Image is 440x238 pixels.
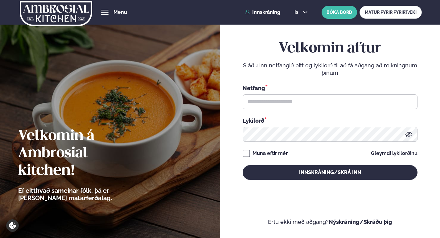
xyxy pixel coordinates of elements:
[101,9,109,16] button: hamburger
[19,1,93,26] img: logo
[329,219,392,225] a: Nýskráning/Skráðu þig
[18,128,146,179] h2: Velkomin á Ambrosial kitchen!
[290,10,313,15] button: is
[18,187,146,202] p: Ef eitthvað sameinar fólk, þá er [PERSON_NAME] matarferðalag.
[243,62,417,77] p: Sláðu inn netfangið þitt og lykilorð til að fá aðgang að reikningnum þínum
[371,151,417,156] a: Gleymdi lykilorðinu
[6,219,19,232] a: Cookie settings
[243,40,417,57] h2: Velkomin aftur
[238,218,422,226] p: Ertu ekki með aðgang?
[243,165,417,180] button: Innskráning/Skrá inn
[245,10,280,15] a: Innskráning
[360,6,422,19] a: MATUR FYRIR FYRIRTÆKI
[294,10,300,15] span: is
[243,117,417,125] div: Lykilorð
[243,84,417,92] div: Netfang
[322,6,357,19] button: BÓKA BORÐ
